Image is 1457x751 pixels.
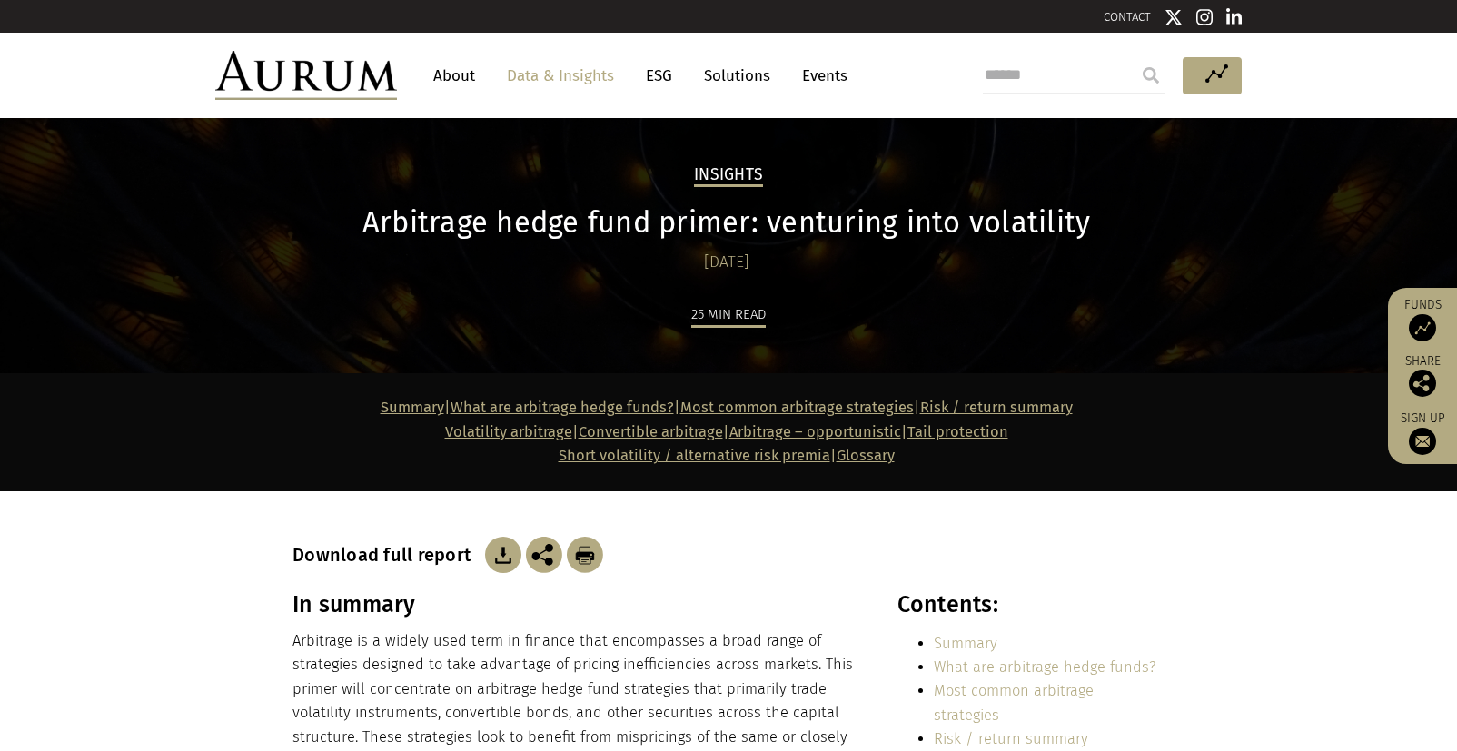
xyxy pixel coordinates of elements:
a: ESG [637,59,681,93]
a: What are arbitrage hedge funds? [934,658,1155,676]
a: CONTACT [1104,10,1151,24]
a: Events [793,59,847,93]
input: Submit [1133,57,1169,94]
img: Share this post [526,537,562,573]
a: Summary [934,635,997,652]
a: Data & Insights [498,59,623,93]
div: Share [1397,355,1448,397]
img: Aurum [215,51,397,100]
img: Download Article [485,537,521,573]
a: Volatility arbitrage [445,423,572,440]
a: Most common arbitrage strategies [934,682,1094,723]
h3: Contents: [897,591,1160,618]
h2: Insights [694,165,763,187]
a: Risk / return summary [934,730,1088,747]
a: Glossary [837,447,895,464]
div: [DATE] [292,250,1160,275]
h3: In summary [292,591,857,618]
a: Summary [381,399,444,416]
img: Instagram icon [1196,8,1213,26]
strong: | | | [445,423,907,440]
img: Share this post [1409,370,1436,397]
a: Risk / return summary [920,399,1073,416]
strong: | | | [381,399,920,416]
img: Download Article [567,537,603,573]
div: 25 min read [691,303,766,328]
img: Access Funds [1409,314,1436,341]
a: Convertible arbitrage [579,423,723,440]
a: About [424,59,484,93]
h1: Arbitrage hedge fund primer: venturing into volatility [292,205,1160,241]
a: Short volatility / alternative risk premia [559,447,830,464]
img: Sign up to our newsletter [1409,428,1436,455]
a: Sign up [1397,410,1448,455]
a: What are arbitrage hedge funds? [451,399,674,416]
a: Solutions [695,59,779,93]
a: Funds [1397,297,1448,341]
span: | [559,447,895,464]
h3: Download full report [292,544,481,566]
a: Tail protection [907,423,1008,440]
a: Arbitrage – opportunistic [729,423,901,440]
img: Linkedin icon [1226,8,1243,26]
a: Most common arbitrage strategies [680,399,914,416]
img: Twitter icon [1165,8,1183,26]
